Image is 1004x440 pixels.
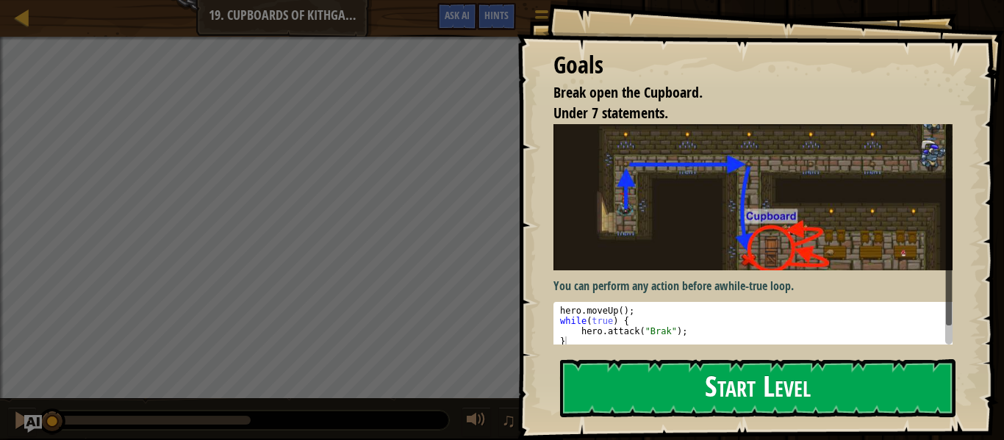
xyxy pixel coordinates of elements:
[553,103,668,123] span: Under 7 statements.
[535,82,949,104] li: Break open the Cupboard.
[720,278,791,294] strong: while-true loop
[24,415,42,433] button: Ask AI
[553,48,953,82] div: Goals
[501,409,516,431] span: ♫
[7,407,37,437] button: Ctrl + P: Pause
[445,8,470,22] span: Ask AI
[535,103,949,124] li: Under 7 statements.
[462,407,491,437] button: Adjust volume
[484,8,509,22] span: Hints
[553,82,703,102] span: Break open the Cupboard.
[553,278,964,295] p: You can perform any action before a .
[553,124,964,271] img: Cupboards of kithgard
[498,407,523,437] button: ♫
[560,359,955,417] button: Start Level
[437,3,477,30] button: Ask AI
